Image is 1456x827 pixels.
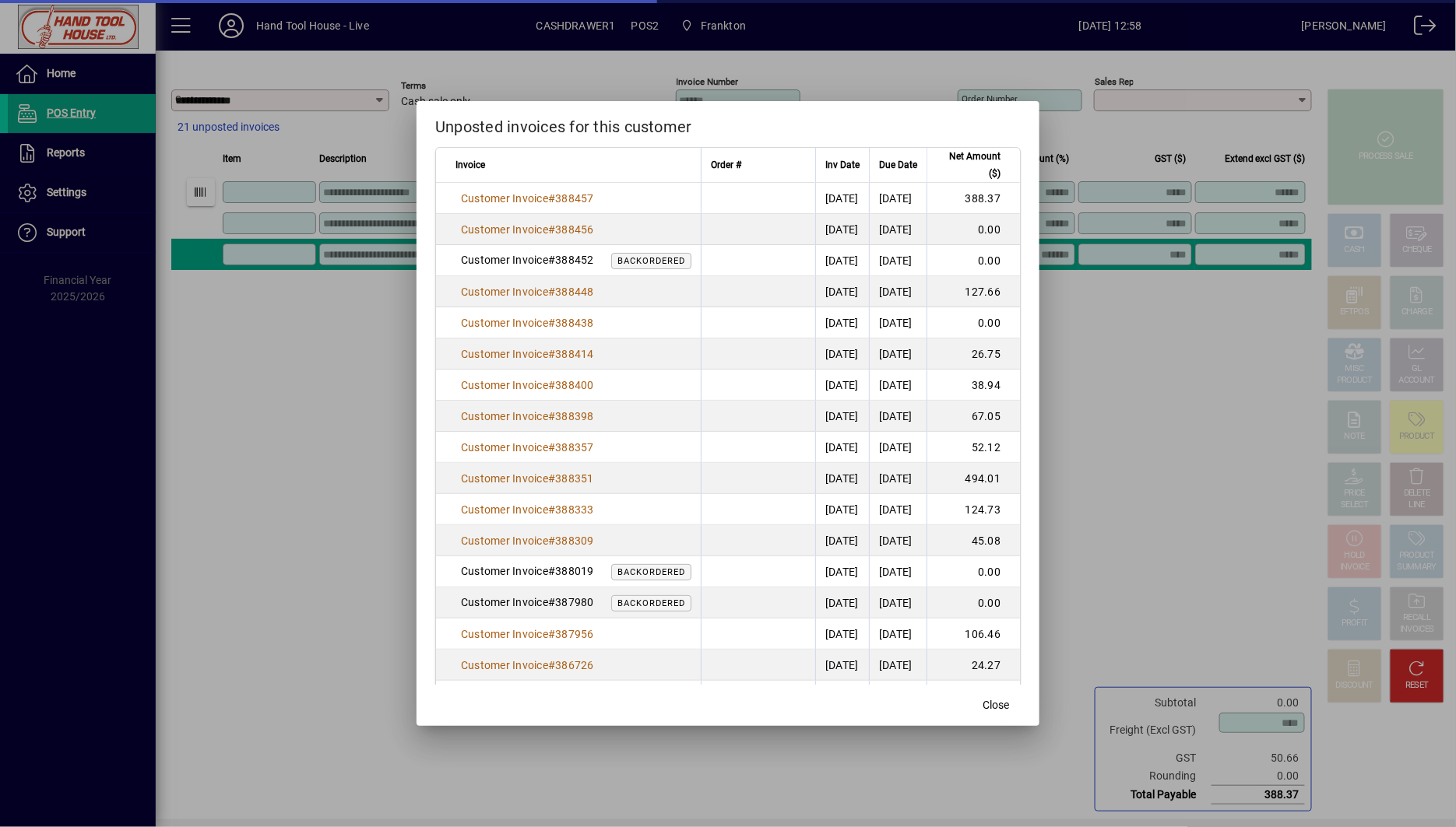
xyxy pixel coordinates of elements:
button: Close [971,692,1021,720]
span: # [548,410,555,422]
td: [DATE] [815,494,869,525]
span: Backordered [617,256,685,266]
a: Customer Invoice#388333 [455,501,600,518]
span: 388414 [555,348,594,360]
span: 388398 [555,410,594,422]
h2: Unposted invoices for this customer [417,101,1039,146]
td: [DATE] [869,370,927,401]
span: Backordered [617,598,685,608]
span: Customer Invoice [461,441,548,454]
td: [DATE] [869,401,927,432]
td: [DATE] [869,618,927,650]
td: [DATE] [869,463,927,494]
a: Customer Invoice#387956 [455,626,600,643]
td: [DATE] [815,650,869,681]
a: Customer Invoice#388448 [455,283,600,300]
td: [DATE] [869,556,927,587]
span: Due Date [879,156,917,173]
td: 0.00 [927,214,1020,245]
td: 67.05 [927,401,1020,432]
span: # [548,223,555,236]
td: 124.73 [927,494,1020,525]
span: Inv Date [825,156,860,173]
span: # [548,659,555,671]
a: Customer Invoice#388414 [455,345,600,363]
td: [DATE] [815,183,869,214]
td: 494.01 [927,463,1020,494]
td: 127.66 [927,276,1020,307]
span: # [548,192,555,205]
span: # [548,317,555,329]
span: 386726 [555,659,594,671]
td: [DATE] [815,587,869,618]
td: 38.94 [927,370,1020,401]
td: 45.08 [927,525,1020,556]
td: [DATE] [869,432,927,463]
span: 388456 [555,223,594,236]
a: Customer Invoice#388351 [455,470,600,487]
td: 0.00 [927,587,1020,618]
td: 24.27 [927,650,1020,681]
td: [DATE] [869,183,927,214]
td: 0.00 [927,307,1020,338]
span: 388400 [555,379,594,391]
td: [DATE] [815,307,869,338]
td: [DATE] [869,276,927,307]
span: # [548,628,555,640]
a: Customer Invoice#388456 [455,221,600,238]
span: Customer Invoice [461,659,548,671]
a: Customer Invoice#386726 [455,657,600,674]
td: [DATE] [815,525,869,556]
td: [DATE] [869,214,927,245]
span: # [548,472,555,485]
span: 388448 [555,286,594,298]
td: [DATE] [869,307,927,338]
span: Customer Invoice [461,379,548,391]
td: 0.00 [927,245,1020,276]
span: Customer Invoice [461,286,548,298]
span: Net Amount ($) [937,148,1001,182]
span: Close [983,697,1009,713]
td: [DATE] [815,432,869,463]
span: Order # [711,156,741,173]
td: [DATE] [815,401,869,432]
td: 52.12 [927,432,1020,463]
td: [DATE] [869,338,927,370]
td: [DATE] [815,214,869,245]
a: Customer Invoice#388398 [455,408,600,425]
td: [DATE] [815,276,869,307]
a: Customer Invoice#388400 [455,377,600,394]
span: Customer Invoice [461,317,548,329]
span: # [548,441,555,454]
td: [DATE] [815,556,869,587]
a: Customer Invoice#388357 [455,439,600,456]
td: [DATE] [815,618,869,650]
td: [DATE] [815,338,869,370]
span: # [548,286,555,298]
span: 388333 [555,503,594,516]
span: 388351 [555,472,594,485]
td: [DATE] [815,245,869,276]
td: [DATE] [815,463,869,494]
span: # [548,534,555,547]
td: 5.01 [927,681,1020,712]
span: Customer Invoice [461,628,548,640]
td: [DATE] [869,525,927,556]
span: Invoice [455,156,485,173]
span: 388457 [555,192,594,205]
td: 106.46 [927,618,1020,650]
td: 26.75 [927,338,1020,370]
td: [DATE] [815,681,869,712]
td: [DATE] [869,494,927,525]
td: [DATE] [869,245,927,276]
span: Customer Invoice [461,348,548,360]
span: 388309 [555,534,594,547]
span: 387956 [555,628,594,640]
span: Customer Invoice [461,503,548,516]
a: Customer Invoice#388457 [455,190,600,207]
td: [DATE] [869,650,927,681]
td: [DATE] [815,370,869,401]
td: [DATE] [869,681,927,712]
span: Customer Invoice [461,192,548,205]
span: Customer Invoice [461,410,548,422]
